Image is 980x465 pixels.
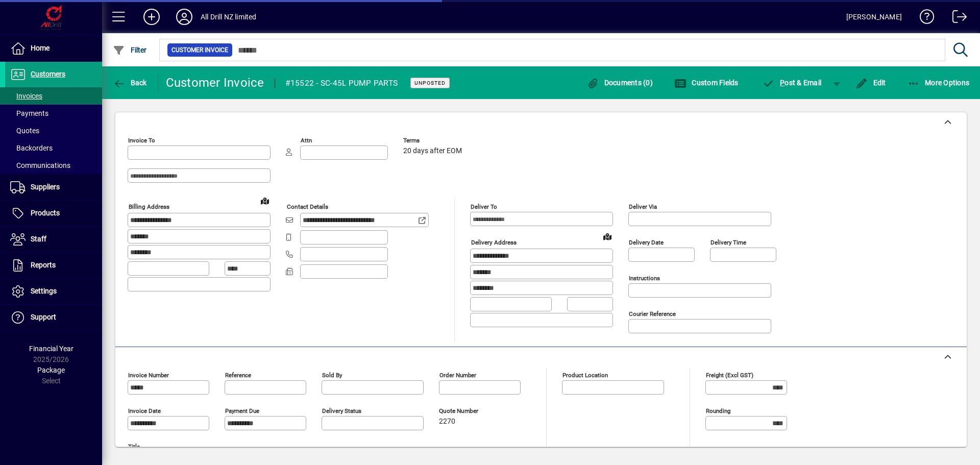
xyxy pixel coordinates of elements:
[29,345,73,353] span: Financial Year
[5,87,102,105] a: Invoices
[225,407,259,414] mat-label: Payment due
[763,79,822,87] span: ost & Email
[322,407,361,414] mat-label: Delivery status
[629,275,660,282] mat-label: Instructions
[403,137,464,144] span: Terms
[439,418,455,426] span: 2270
[757,74,827,92] button: Post & Email
[945,2,967,35] a: Logout
[471,203,497,210] mat-label: Deliver To
[855,79,886,87] span: Edit
[31,261,56,269] span: Reports
[128,372,169,379] mat-label: Invoice number
[225,372,251,379] mat-label: Reference
[5,36,102,61] a: Home
[5,279,102,304] a: Settings
[110,74,150,92] button: Back
[166,75,264,91] div: Customer Invoice
[5,122,102,139] a: Quotes
[31,183,60,191] span: Suppliers
[128,407,161,414] mat-label: Invoice date
[403,147,462,155] span: 20 days after EOM
[10,109,48,117] span: Payments
[10,161,70,169] span: Communications
[5,253,102,278] a: Reports
[439,408,500,414] span: Quote number
[31,235,46,243] span: Staff
[439,372,476,379] mat-label: Order number
[301,137,312,144] mat-label: Attn
[562,372,608,379] mat-label: Product location
[672,74,741,92] button: Custom Fields
[102,74,158,92] app-page-header-button: Back
[584,74,655,92] button: Documents (0)
[5,105,102,122] a: Payments
[5,175,102,200] a: Suppliers
[257,192,273,209] a: View on map
[5,139,102,157] a: Backorders
[414,80,446,86] span: Unposted
[599,228,616,244] a: View on map
[908,79,970,87] span: More Options
[5,201,102,226] a: Products
[31,287,57,295] span: Settings
[201,9,257,25] div: All Drill NZ limited
[905,74,972,92] button: More Options
[10,127,39,135] span: Quotes
[37,366,65,374] span: Package
[586,79,653,87] span: Documents (0)
[168,8,201,26] button: Profile
[5,227,102,252] a: Staff
[31,209,60,217] span: Products
[135,8,168,26] button: Add
[113,79,147,87] span: Back
[629,310,676,317] mat-label: Courier Reference
[31,44,50,52] span: Home
[285,75,398,91] div: #15522 - SC-45L PUMP PARTS
[912,2,935,35] a: Knowledge Base
[128,137,155,144] mat-label: Invoice To
[5,157,102,174] a: Communications
[710,239,746,246] mat-label: Delivery time
[31,70,65,78] span: Customers
[10,92,42,100] span: Invoices
[846,9,902,25] div: [PERSON_NAME]
[322,372,342,379] mat-label: Sold by
[629,203,657,210] mat-label: Deliver via
[5,305,102,330] a: Support
[31,313,56,321] span: Support
[128,443,140,450] mat-label: Title
[113,46,147,54] span: Filter
[780,79,785,87] span: P
[674,79,739,87] span: Custom Fields
[853,74,889,92] button: Edit
[706,372,753,379] mat-label: Freight (excl GST)
[706,407,730,414] mat-label: Rounding
[10,144,53,152] span: Backorders
[629,239,664,246] mat-label: Delivery date
[171,45,228,55] span: Customer Invoice
[110,41,150,59] button: Filter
